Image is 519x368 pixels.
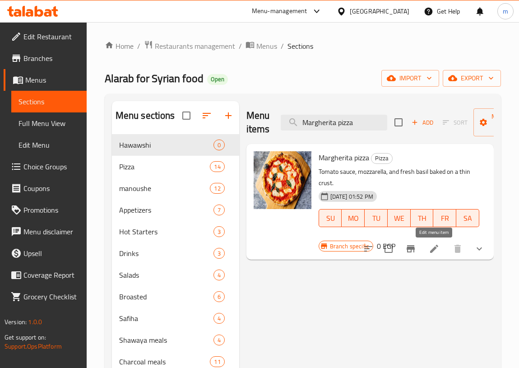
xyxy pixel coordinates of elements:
[213,205,225,215] div: items
[411,209,434,227] button: TH
[319,151,369,164] span: Margherita pizza
[112,264,239,286] div: Salads4
[388,209,411,227] button: WE
[210,356,224,367] div: items
[23,270,79,280] span: Coverage Report
[214,314,224,323] span: 4
[207,74,228,85] div: Open
[119,183,210,194] span: manoushe
[281,41,284,51] li: /
[210,184,224,193] span: 12
[460,212,476,225] span: SA
[119,205,213,215] span: Appetizers
[4,26,87,47] a: Edit Restaurant
[350,6,409,16] div: [GEOGRAPHIC_DATA]
[213,248,225,259] div: items
[4,156,87,177] a: Choice Groups
[23,291,79,302] span: Grocery Checklist
[207,75,228,83] span: Open
[214,228,224,236] span: 3
[119,140,213,150] span: Hawawshi
[196,105,218,126] span: Sort sections
[4,286,87,307] a: Grocery Checklist
[450,73,494,84] span: export
[210,163,224,171] span: 14
[414,212,430,225] span: TH
[112,156,239,177] div: Pizza14
[391,212,407,225] span: WE
[177,106,196,125] span: Select all sections
[254,151,311,209] img: Margherita pizza
[210,358,224,366] span: 11
[116,109,175,122] h2: Menu sections
[112,286,239,307] div: Broasted6
[25,75,79,85] span: Menus
[437,212,453,225] span: FR
[323,212,338,225] span: SU
[433,209,456,227] button: FR
[23,53,79,64] span: Branches
[213,291,225,302] div: items
[379,239,398,258] span: Select to update
[474,243,485,254] svg: Show Choices
[389,73,432,84] span: import
[4,177,87,199] a: Coupons
[213,226,225,237] div: items
[119,226,213,237] span: Hot Starters
[319,166,479,189] p: Tomato sauce, mozzarella, and fresh basil baked on a thin crust.
[112,134,239,156] div: Hawawshi0
[381,70,439,87] button: import
[119,356,210,367] span: Charcoal meals
[252,6,307,17] div: Menu-management
[105,41,134,51] a: Home
[246,40,277,52] a: Menus
[112,199,239,221] div: Appetizers7
[112,177,239,199] div: manoushe12
[389,113,408,132] span: Select section
[5,316,27,328] span: Version:
[19,118,79,129] span: Full Menu View
[218,105,239,126] button: Add section
[19,96,79,107] span: Sections
[23,161,79,172] span: Choice Groups
[119,248,213,259] span: Drinks
[23,226,79,237] span: Menu disclaimer
[112,242,239,264] div: Drinks3
[214,249,224,258] span: 3
[4,242,87,264] a: Upsell
[119,270,213,280] span: Salads
[371,153,393,164] div: Pizza
[357,238,379,260] button: sort-choices
[119,335,213,345] span: Shawaya meals
[112,329,239,351] div: Shawaya meals4
[365,209,388,227] button: TU
[345,212,361,225] span: MO
[4,199,87,221] a: Promotions
[23,183,79,194] span: Coupons
[4,69,87,91] a: Menus
[210,183,224,194] div: items
[256,41,277,51] span: Menus
[400,238,422,260] button: Branch-specific-item
[11,134,87,156] a: Edit Menu
[4,264,87,286] a: Coverage Report
[210,161,224,172] div: items
[28,316,42,328] span: 1.0.0
[503,6,508,16] span: m
[213,313,225,324] div: items
[408,116,437,130] span: Add item
[437,116,473,130] span: Select section first
[119,161,210,172] span: Pizza
[213,270,225,280] div: items
[4,47,87,69] a: Branches
[119,313,213,324] span: Safiha
[5,340,62,352] a: Support.OpsPlatform
[112,307,239,329] div: Safiha4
